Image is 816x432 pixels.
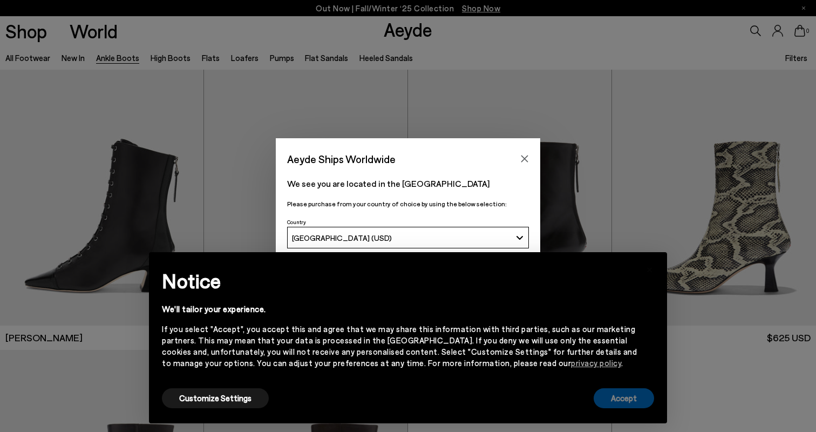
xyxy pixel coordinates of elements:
[287,150,396,168] span: Aeyde Ships Worldwide
[594,388,654,408] button: Accept
[162,267,637,295] h2: Notice
[162,323,637,369] div: If you select "Accept", you accept this and agree that we may share this information with third p...
[292,233,392,242] span: [GEOGRAPHIC_DATA] (USD)
[162,388,269,408] button: Customize Settings
[637,255,663,281] button: Close this notice
[162,303,637,315] div: We'll tailor your experience.
[516,151,533,167] button: Close
[287,219,306,225] span: Country
[287,177,529,190] p: We see you are located in the [GEOGRAPHIC_DATA]
[287,199,529,209] p: Please purchase from your country of choice by using the below selection:
[571,358,621,368] a: privacy policy
[646,260,654,276] span: ×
